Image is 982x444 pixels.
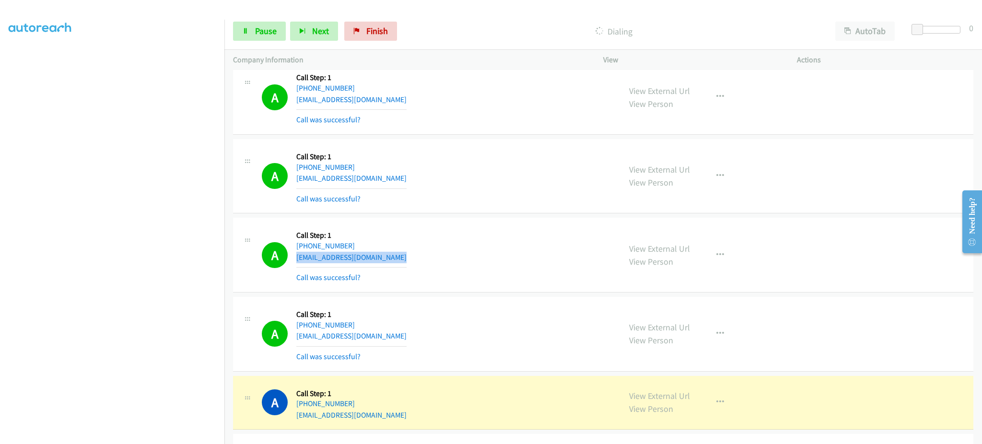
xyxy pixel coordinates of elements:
[296,352,361,361] a: Call was successful?
[629,243,690,254] a: View External Url
[255,25,277,36] span: Pause
[344,22,397,41] a: Finish
[629,164,690,175] a: View External Url
[629,98,673,109] a: View Person
[233,54,586,66] p: Company Information
[296,399,355,408] a: [PHONE_NUMBER]
[296,194,361,203] a: Call was successful?
[629,85,690,96] a: View External Url
[410,25,818,38] p: Dialing
[296,273,361,282] a: Call was successful?
[296,241,355,250] a: [PHONE_NUMBER]
[296,83,355,93] a: [PHONE_NUMBER]
[296,253,407,262] a: [EMAIL_ADDRESS][DOMAIN_NAME]
[629,335,673,346] a: View Person
[629,390,690,401] a: View External Url
[262,389,288,415] h1: A
[296,310,407,319] h5: Call Step: 1
[312,25,329,36] span: Next
[262,321,288,347] h1: A
[835,22,895,41] button: AutoTab
[296,152,407,162] h5: Call Step: 1
[969,22,973,35] div: 0
[296,320,355,329] a: [PHONE_NUMBER]
[290,22,338,41] button: Next
[797,54,973,66] p: Actions
[262,163,288,189] h1: A
[296,231,407,240] h5: Call Step: 1
[366,25,388,36] span: Finish
[262,84,288,110] h1: A
[955,184,982,260] iframe: Resource Center
[296,389,407,398] h5: Call Step: 1
[629,177,673,188] a: View Person
[603,54,780,66] p: View
[629,322,690,333] a: View External Url
[296,331,407,340] a: [EMAIL_ADDRESS][DOMAIN_NAME]
[233,22,286,41] a: Pause
[296,115,361,124] a: Call was successful?
[262,242,288,268] h1: A
[916,26,960,34] div: Delay between calls (in seconds)
[296,73,407,82] h5: Call Step: 1
[296,95,407,104] a: [EMAIL_ADDRESS][DOMAIN_NAME]
[629,403,673,414] a: View Person
[296,174,407,183] a: [EMAIL_ADDRESS][DOMAIN_NAME]
[629,256,673,267] a: View Person
[296,410,407,420] a: [EMAIL_ADDRESS][DOMAIN_NAME]
[296,163,355,172] a: [PHONE_NUMBER]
